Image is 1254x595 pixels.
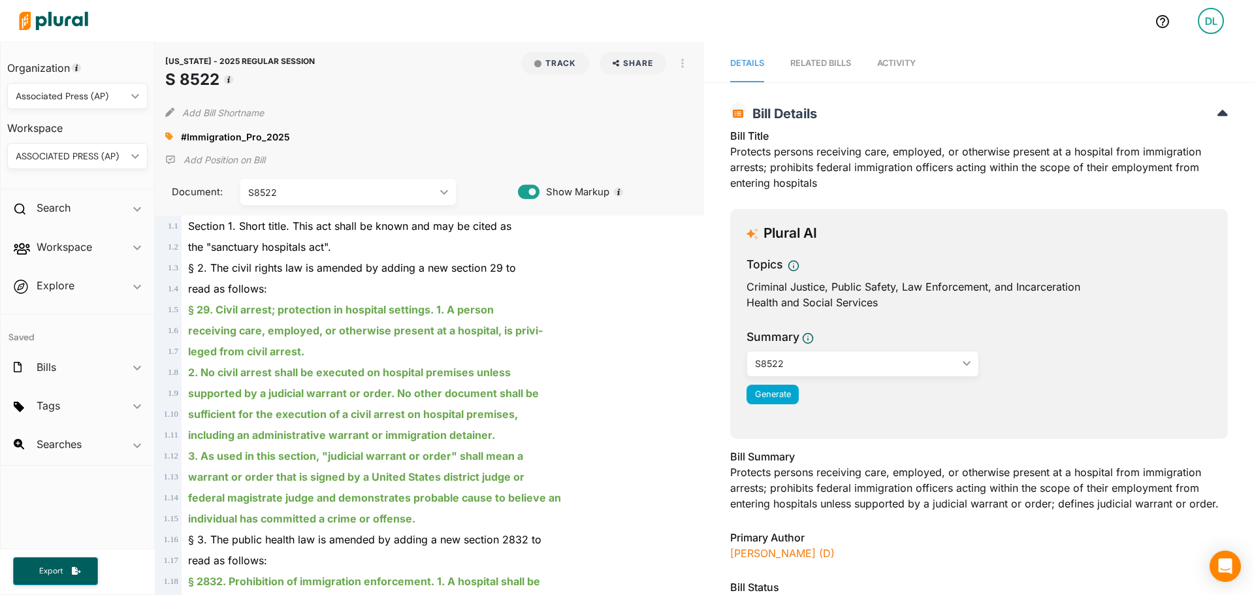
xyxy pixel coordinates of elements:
span: 1 . 5 [168,305,178,314]
button: Track [521,52,589,74]
h2: Explore [37,278,74,293]
span: 1 . 17 [164,556,178,565]
h3: Plural AI [764,225,817,242]
p: Add Position on Bill [184,153,265,167]
button: Share [600,52,667,74]
ins: § 2832. Prohibition of immigration enforcement. 1. A hospital shall be [188,575,540,588]
span: 1 . 16 [164,535,178,544]
span: 1 . 9 [168,389,178,398]
div: Criminal Justice, Public Safety, Law Enforcement, and Incarceration [747,279,1212,295]
ins: sufficient for the execution of a civil arrest on hospital premises, [188,408,518,421]
h3: Topics [747,256,782,273]
span: read as follows: [188,282,267,295]
span: 1 . 7 [168,347,178,356]
div: ASSOCIATED PRESS (AP) [16,150,126,163]
span: 1 . 15 [164,514,178,523]
span: Show Markup [539,185,609,199]
h3: Bill Summary [730,449,1228,464]
div: Protects persons receiving care, employed, or otherwise present at a hospital from immigration ar... [730,449,1228,519]
a: RELATED BILLS [790,45,851,82]
span: Generate [755,389,791,399]
div: Associated Press (AP) [16,89,126,103]
ins: including an administrative warrant or immigration detainer. [188,428,495,442]
a: [PERSON_NAME] (D) [730,547,835,560]
span: Section 1. Short title. This act shall be known and may be cited as [188,219,511,233]
span: 1 . 12 [164,451,178,460]
div: Health and Social Services [747,295,1212,310]
h4: Saved [1,315,154,347]
ins: 3. As used in this section, "judicial warrant or order" shall mean a [188,449,523,462]
span: 1 . 13 [164,472,178,481]
div: Protects persons receiving care, employed, or otherwise present at a hospital from immigration ar... [730,128,1228,199]
span: 1 . 14 [164,493,178,502]
div: Tooltip anchor [71,62,82,74]
span: the "sanctuary hospitals act". [188,240,331,253]
ins: § 29. Civil arrest; protection in hospital settings. 1. A person [188,303,494,316]
h2: Tags [37,398,60,413]
button: Generate [747,385,799,404]
div: Tooltip anchor [613,186,624,198]
h2: Search [37,201,71,215]
span: Bill Details [746,106,817,121]
span: Export [30,566,72,577]
h3: Organization [7,49,148,78]
span: 1 . 4 [168,284,178,293]
ins: 2. No civil arrest shall be executed on hospital premises unless [188,366,511,379]
h2: Searches [37,437,82,451]
ins: leged from civil arrest. [188,345,304,358]
span: 1 . 3 [168,263,178,272]
a: Details [730,45,764,82]
h3: Primary Author [730,530,1228,545]
span: Details [730,58,764,68]
span: [US_STATE] - 2025 REGULAR SESSION [165,56,315,66]
span: read as follows: [188,554,267,567]
div: S8522 [248,185,435,199]
ins: individual has committed a crime or offense. [188,512,415,525]
span: § 3. The public health law is amended by adding a new section 2832 to [188,533,541,546]
div: Add tags [165,127,173,146]
span: 1 . 2 [168,242,178,251]
div: RELATED BILLS [790,57,851,69]
button: Share [594,52,672,74]
ins: receiving care, employed, or otherwise present at a hospital, is privi- [188,324,543,337]
span: 1 . 1 [168,221,178,231]
ins: federal magistrate judge and demonstrates probable cause to believe an [188,491,561,504]
div: S8522 [755,357,957,370]
h2: Workspace [37,240,92,254]
span: 1 . 18 [164,577,178,586]
a: Activity [877,45,916,82]
h3: Bill Status [730,579,1228,595]
div: Add Position Statement [165,150,265,170]
span: 1 . 11 [164,430,178,440]
span: 1 . 6 [168,326,178,335]
div: Tooltip anchor [223,74,234,86]
button: Export [13,557,98,585]
h3: Bill Title [730,128,1228,144]
h2: Bills [37,360,56,374]
a: DL [1187,3,1234,39]
ins: warrant or order that is signed by a United States district judge or [188,470,524,483]
div: Open Intercom Messenger [1210,551,1241,582]
span: 1 . 8 [168,368,178,377]
button: Add Bill Shortname [182,102,264,123]
h3: Workspace [7,109,148,138]
span: § 2. The civil rights law is amended by adding a new section 29 to [188,261,516,274]
a: #Immigration_Pro_2025 [181,130,290,144]
span: #Immigration_Pro_2025 [181,131,290,142]
span: Activity [877,58,916,68]
span: 1 . 10 [164,410,178,419]
ins: supported by a judicial warrant or order. No other document shall be [188,387,539,400]
h1: S 8522 [165,68,315,91]
h3: Summary [747,329,799,346]
span: Document: [165,185,224,199]
div: DL [1198,8,1224,34]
